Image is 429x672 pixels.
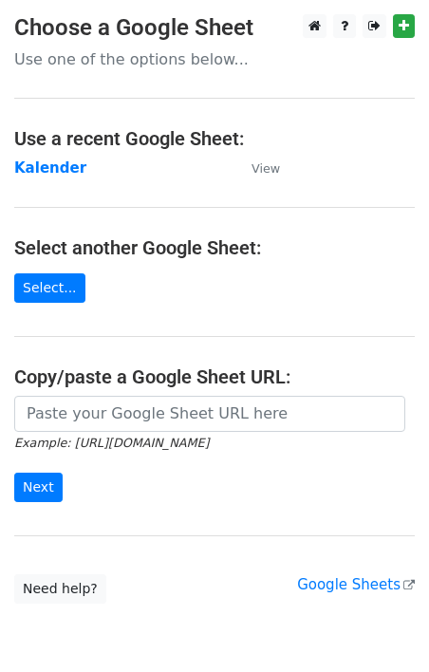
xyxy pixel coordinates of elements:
a: Need help? [14,574,106,604]
small: View [252,161,280,176]
input: Next [14,473,63,502]
a: Kalender [14,159,86,177]
h4: Select another Google Sheet: [14,236,415,259]
a: Select... [14,273,85,303]
small: Example: [URL][DOMAIN_NAME] [14,436,209,450]
a: Google Sheets [297,576,415,593]
h4: Copy/paste a Google Sheet URL: [14,365,415,388]
h4: Use a recent Google Sheet: [14,127,415,150]
p: Use one of the options below... [14,49,415,69]
input: Paste your Google Sheet URL here [14,396,405,432]
h3: Choose a Google Sheet [14,14,415,42]
a: View [233,159,280,177]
